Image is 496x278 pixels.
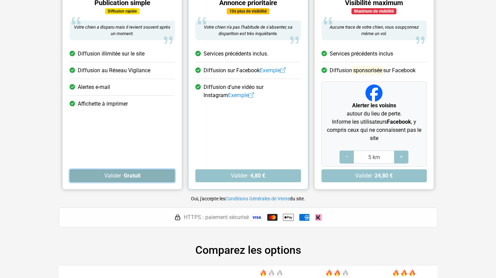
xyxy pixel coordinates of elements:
img: American Express [299,214,310,221]
strong: Facebook [387,119,411,125]
img: Facebook [365,84,382,102]
span: Alertes e-mail [78,83,110,91]
span: Votre chien n'a pas l'habitude de s'absenter, sa disparition est très inquiétante. [204,25,292,36]
span: Diffusion sur Facebook [204,66,286,75]
div: 10x plus de visibilité [227,8,269,14]
img: HTTPS : paiement sécurisé [174,214,181,221]
strong: 4,80 € [250,172,265,179]
img: Klarna [315,214,322,221]
span: Diffusion au Réseau Vigilance [78,66,150,75]
p: autour du lieu de perte. [324,102,423,118]
h2: Comparez les options [59,244,437,257]
button: Valider ·4,80 € [195,169,301,182]
button: Valider ·24,80 € [321,169,426,182]
img: Visa [252,214,262,221]
strong: 24,80 € [375,172,393,179]
a: Conditions Générales de Vente [225,196,290,201]
span: Services précédents inclus. [204,50,268,58]
mark: sponsorisée [352,66,383,75]
small: Oui, j'accepte les du site. [191,196,305,201]
span: Diffusion sur Facebook [329,66,415,75]
p: Informe les utilisateurs , y compris ceux qui ne connaissent pas le site [324,118,423,142]
span: Votre chien a disparu mais il revient souvent après un moment. [74,25,170,36]
span: HTTPS : paiement sécurisé [184,213,249,221]
div: Diffusion rapide [105,8,139,14]
a: Exemple [228,92,254,98]
a: Exemple [260,67,286,74]
strong: Alerter les voisins [352,102,396,109]
span: Diffusion d'une vidéo sur Instagram [204,83,301,99]
img: Apple Pay [283,212,294,223]
span: Services précédents inclus [329,50,393,58]
span: Affichette à imprimer [78,100,128,108]
img: Mastercard [267,214,277,221]
span: Aucune trace de votre chien, vous soupçonnez même un vol. [329,25,418,36]
strong: Gratuit [123,172,140,179]
button: Valider ·Gratuit [70,169,175,182]
span: Diffusion illimitée sur le site [78,50,145,58]
div: Maximum de visibilité [351,8,396,14]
